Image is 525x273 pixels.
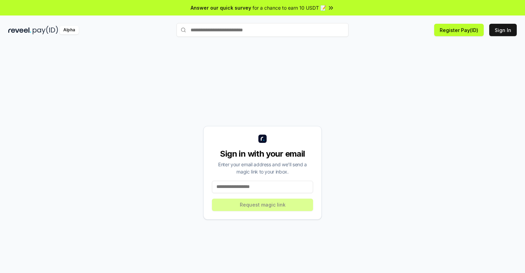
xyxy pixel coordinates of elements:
span: for a chance to earn 10 USDT 📝 [253,4,326,11]
button: Sign In [489,24,517,36]
button: Register Pay(ID) [434,24,484,36]
div: Alpha [60,26,79,34]
div: Sign in with your email [212,148,313,159]
img: logo_small [258,135,267,143]
img: reveel_dark [8,26,31,34]
span: Answer our quick survey [191,4,251,11]
div: Enter your email address and we’ll send a magic link to your inbox. [212,161,313,175]
img: pay_id [33,26,58,34]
